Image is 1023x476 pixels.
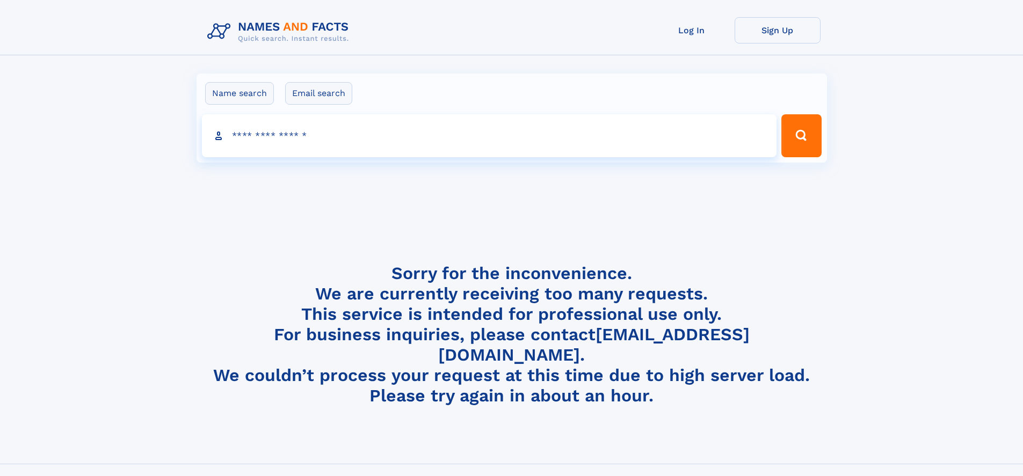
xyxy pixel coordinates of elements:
[438,324,750,365] a: [EMAIL_ADDRESS][DOMAIN_NAME]
[781,114,821,157] button: Search Button
[285,82,352,105] label: Email search
[203,263,821,406] h4: Sorry for the inconvenience. We are currently receiving too many requests. This service is intend...
[205,82,274,105] label: Name search
[649,17,735,43] a: Log In
[202,114,777,157] input: search input
[735,17,821,43] a: Sign Up
[203,17,358,46] img: Logo Names and Facts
